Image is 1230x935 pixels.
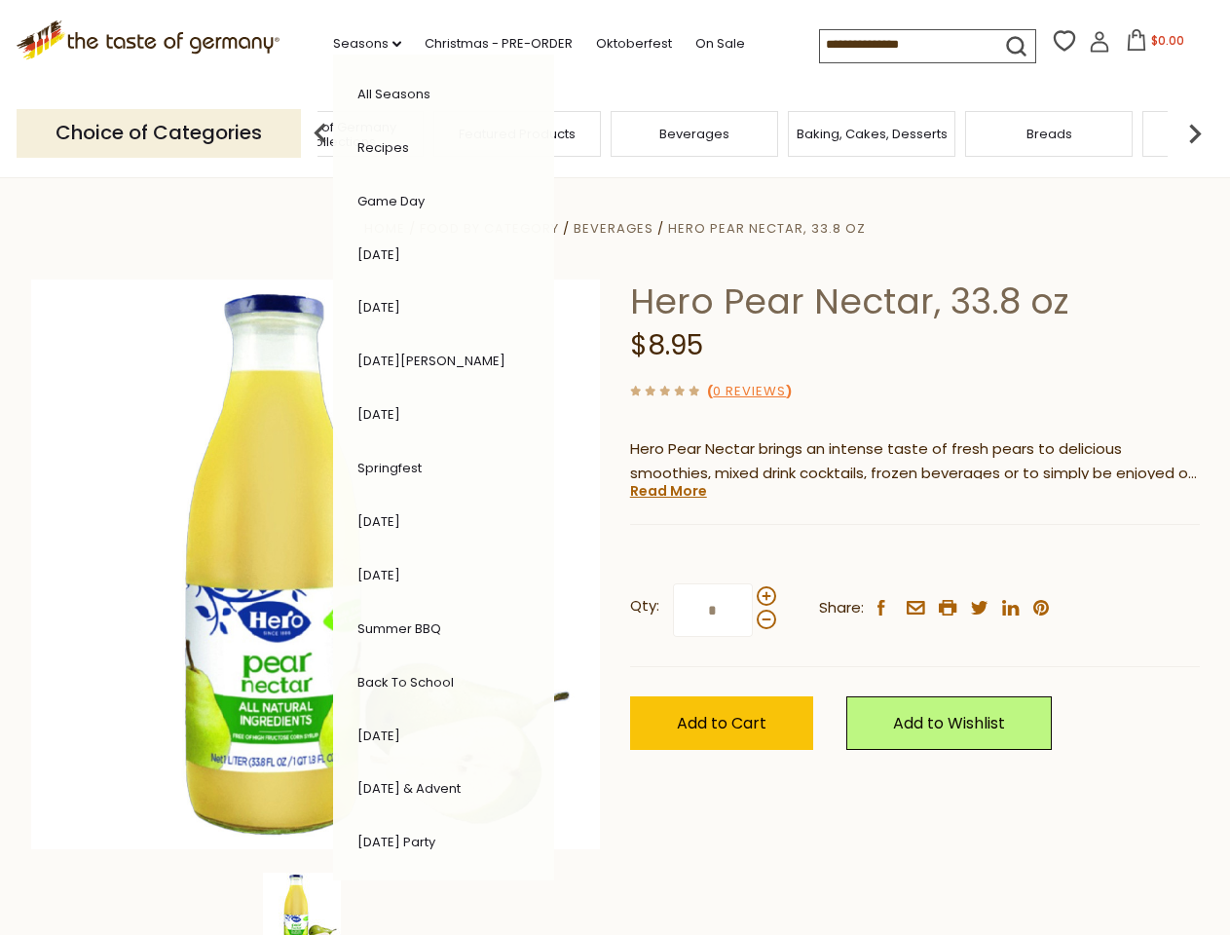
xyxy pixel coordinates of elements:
[596,33,672,55] a: Oktoberfest
[630,594,659,618] strong: Qty:
[574,219,653,238] a: Beverages
[357,566,400,584] a: [DATE]
[695,33,745,55] a: On Sale
[1151,32,1184,49] span: $0.00
[357,85,430,103] a: All Seasons
[1175,114,1214,153] img: next arrow
[357,779,461,798] a: [DATE] & Advent
[713,382,786,402] a: 0 Reviews
[357,727,400,745] a: [DATE]
[668,219,866,238] a: Hero Pear Nectar, 33.8 oz
[301,114,340,153] img: previous arrow
[357,459,422,477] a: Springfest
[357,298,400,317] a: [DATE]
[1114,29,1197,58] button: $0.00
[333,33,401,55] a: Seasons
[707,382,792,400] span: ( )
[673,583,753,637] input: Qty:
[357,673,454,692] a: Back to School
[630,481,707,501] a: Read More
[659,127,729,141] a: Beverages
[630,280,1200,323] h1: Hero Pear Nectar, 33.8 oz
[630,326,703,364] span: $8.95
[425,33,573,55] a: Christmas - PRE-ORDER
[357,512,400,531] a: [DATE]
[31,280,601,849] img: Hero Pear Nectar, 33.8 oz
[357,138,409,157] a: Recipes
[677,712,766,734] span: Add to Cart
[357,833,435,851] a: [DATE] Party
[357,192,425,210] a: Game Day
[357,619,441,638] a: Summer BBQ
[17,109,301,157] p: Choice of Categories
[357,245,400,264] a: [DATE]
[846,696,1052,750] a: Add to Wishlist
[357,352,505,370] a: [DATE][PERSON_NAME]
[357,405,400,424] a: [DATE]
[630,696,813,750] button: Add to Cart
[819,596,864,620] span: Share:
[630,437,1200,486] p: Hero Pear Nectar brings an intense taste of fresh pears to delicious smoothies, mixed drink cockt...
[797,127,948,141] a: Baking, Cakes, Desserts
[1026,127,1072,141] a: Breads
